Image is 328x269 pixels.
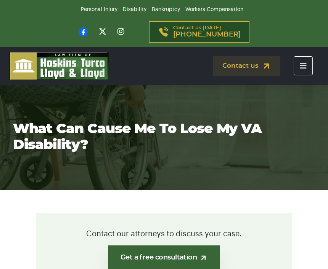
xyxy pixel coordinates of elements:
img: arrow-up-right-light.svg [199,254,207,262]
a: Workers Compensation [185,7,243,12]
a: Disability [123,7,146,12]
a: Personal Injury [81,7,117,12]
h1: What can cause me to lose my VA disability? [13,121,315,153]
a: Contact us [DATE][PHONE_NUMBER] [149,21,249,43]
a: Bankruptcy [152,7,180,12]
p: Contact us [DATE] [173,25,241,38]
button: Toggle navigation [294,56,313,75]
span: [PHONE_NUMBER] [173,31,241,38]
img: logo [10,52,109,80]
a: Contact us [213,56,280,76]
